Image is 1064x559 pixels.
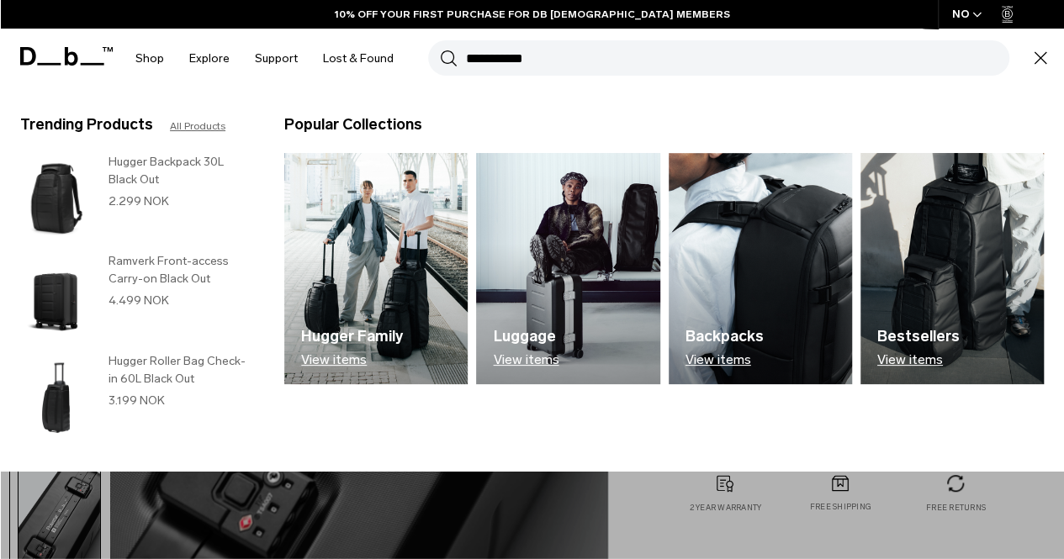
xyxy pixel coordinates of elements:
[284,153,468,384] img: Db
[135,29,164,88] a: Shop
[686,352,764,367] p: View items
[189,29,230,88] a: Explore
[301,325,403,348] h3: Hugger Family
[123,29,406,88] nav: Main Navigation
[877,325,960,348] h3: Bestsellers
[109,293,169,308] span: 4.499 NOK
[109,194,169,208] span: 2.299 NOK
[493,325,558,348] h3: Luggage
[860,153,1044,384] img: Db
[686,325,764,348] h3: Backpacks
[476,153,659,384] img: Db
[20,352,92,443] img: Hugger Roller Bag Check-in 60L Black Out
[493,352,558,367] p: View items
[20,153,92,244] img: Hugger Backpack 30L Black Out
[877,352,960,367] p: View items
[20,113,153,136] h3: Trending Products
[20,352,251,443] a: Hugger Roller Bag Check-in 60L Black Out Hugger Roller Bag Check-in 60L Black Out 3.199 NOK
[109,352,251,388] h3: Hugger Roller Bag Check-in 60L Black Out
[20,252,251,343] a: Ramverk Front-access Carry-on Black Out Ramverk Front-access Carry-on Black Out 4.499 NOK
[109,153,251,188] h3: Hugger Backpack 30L Black Out
[255,29,298,88] a: Support
[284,153,468,384] a: Db Hugger Family View items
[860,153,1044,384] a: Db Bestsellers View items
[284,113,422,136] h3: Popular Collections
[476,153,659,384] a: Db Luggage View items
[301,352,403,367] p: View items
[109,252,251,287] h3: Ramverk Front-access Carry-on Black Out
[323,29,394,88] a: Lost & Found
[669,153,852,384] a: Db Backpacks View items
[20,153,251,244] a: Hugger Backpack 30L Black Out Hugger Backpack 30L Black Out 2.299 NOK
[170,119,225,134] a: All Products
[20,252,92,343] img: Ramverk Front-access Carry-on Black Out
[109,393,165,408] span: 3.199 NOK
[669,153,852,384] img: Db
[335,7,730,22] a: 10% OFF YOUR FIRST PURCHASE FOR DB [DEMOGRAPHIC_DATA] MEMBERS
